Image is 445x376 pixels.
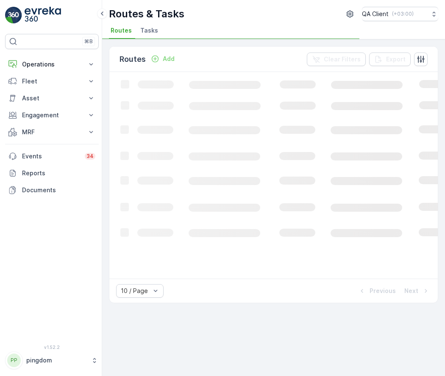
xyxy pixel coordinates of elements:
[370,287,396,295] p: Previous
[362,10,389,18] p: QA Client
[163,55,175,63] p: Add
[147,54,178,64] button: Add
[86,153,94,160] p: 34
[392,11,414,17] p: ( +03:00 )
[5,90,99,107] button: Asset
[307,53,366,66] button: Clear Filters
[357,286,397,296] button: Previous
[5,148,99,165] a: Events34
[5,107,99,124] button: Engagement
[22,77,82,86] p: Fleet
[120,53,146,65] p: Routes
[404,287,418,295] p: Next
[5,73,99,90] button: Fleet
[386,55,406,64] p: Export
[5,56,99,73] button: Operations
[5,182,99,199] a: Documents
[5,165,99,182] a: Reports
[362,7,438,21] button: QA Client(+03:00)
[22,169,95,177] p: Reports
[5,124,99,141] button: MRF
[22,128,82,136] p: MRF
[140,26,158,35] span: Tasks
[84,38,93,45] p: ⌘B
[22,111,82,119] p: Engagement
[111,26,132,35] span: Routes
[26,356,87,365] p: pingdom
[5,351,99,369] button: PPpingdom
[5,7,22,24] img: logo
[369,53,411,66] button: Export
[25,7,61,24] img: logo_light-DOdMpM7g.png
[22,152,80,160] p: Events
[5,345,99,350] span: v 1.52.2
[403,286,431,296] button: Next
[7,354,21,367] div: PP
[22,94,82,102] p: Asset
[22,60,82,69] p: Operations
[109,7,184,21] p: Routes & Tasks
[324,55,361,64] p: Clear Filters
[22,186,95,194] p: Documents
